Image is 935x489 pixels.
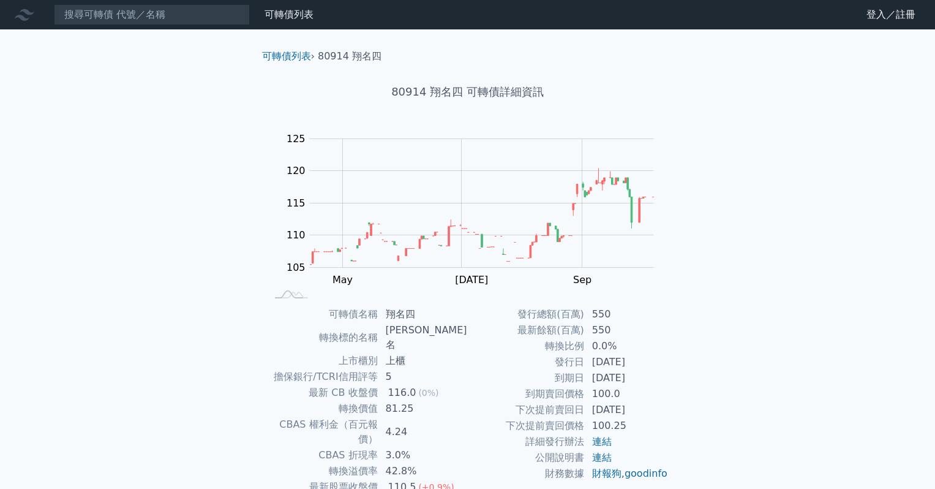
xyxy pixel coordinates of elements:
[468,450,585,466] td: 公開說明書
[378,463,468,479] td: 42.8%
[585,418,669,434] td: 100.25
[625,468,667,479] a: goodinfo
[386,385,419,400] div: 116.0
[573,274,591,286] tspan: Sep
[468,434,585,450] td: 詳細發行辦法
[267,322,378,353] td: 轉換標的名稱
[468,306,585,322] td: 發行總額(百萬)
[280,133,672,286] g: Chart
[267,417,378,447] td: CBAS 權利金（百元報價）
[267,306,378,322] td: 可轉債名稱
[585,402,669,418] td: [DATE]
[585,370,669,386] td: [DATE]
[378,401,468,417] td: 81.25
[262,50,311,62] a: 可轉債列表
[267,385,378,401] td: 最新 CB 收盤價
[592,436,612,447] a: 連結
[287,197,306,209] tspan: 115
[267,401,378,417] td: 轉換價值
[252,83,683,100] h1: 80914 翔名四 可轉債詳細資訊
[468,402,585,418] td: 下次提前賣回日
[267,447,378,463] td: CBAS 折現率
[287,133,306,145] tspan: 125
[378,369,468,385] td: 5
[468,466,585,482] td: 財務數據
[418,388,438,398] span: (0%)
[468,370,585,386] td: 到期日
[267,463,378,479] td: 轉換溢價率
[585,322,669,338] td: 550
[592,468,621,479] a: 財報狗
[378,306,468,322] td: 翔名四
[262,49,315,64] li: ›
[468,354,585,370] td: 發行日
[585,306,669,322] td: 550
[585,354,669,370] td: [DATE]
[378,447,468,463] td: 3.0%
[378,322,468,353] td: [PERSON_NAME]名
[468,386,585,402] td: 到期賣回價格
[267,369,378,385] td: 擔保銀行/TCRI信用評等
[267,353,378,369] td: 上市櫃別
[585,338,669,354] td: 0.0%
[287,165,306,176] tspan: 120
[585,386,669,402] td: 100.0
[378,353,468,369] td: 上櫃
[468,338,585,354] td: 轉換比例
[265,9,314,20] a: 可轉債列表
[378,417,468,447] td: 4.24
[468,322,585,338] td: 最新餘額(百萬)
[857,5,925,25] a: 登入／註冊
[332,274,353,286] tspan: May
[318,49,381,64] li: 80914 翔名四
[455,274,488,286] tspan: [DATE]
[592,452,612,463] a: 連結
[287,229,306,241] tspan: 110
[54,4,250,25] input: 搜尋可轉債 代號／名稱
[468,418,585,434] td: 下次提前賣回價格
[287,262,306,273] tspan: 105
[585,466,669,482] td: ,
